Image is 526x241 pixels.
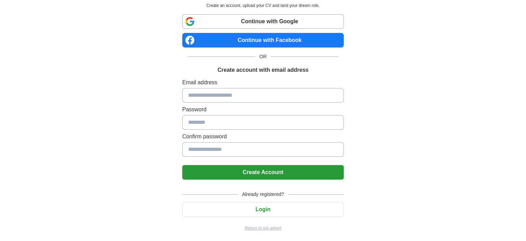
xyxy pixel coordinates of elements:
[182,132,344,141] label: Confirm password
[255,53,271,60] span: OR
[182,206,344,212] a: Login
[238,191,288,198] span: Already registered?
[218,66,308,74] h1: Create account with email address
[182,165,344,180] button: Create Account
[182,78,344,87] label: Email address
[182,14,344,29] a: Continue with Google
[184,2,342,9] p: Create an account, upload your CV and land your dream role.
[182,225,344,231] a: Return to job advert
[182,105,344,114] label: Password
[182,33,344,48] a: Continue with Facebook
[182,202,344,217] button: Login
